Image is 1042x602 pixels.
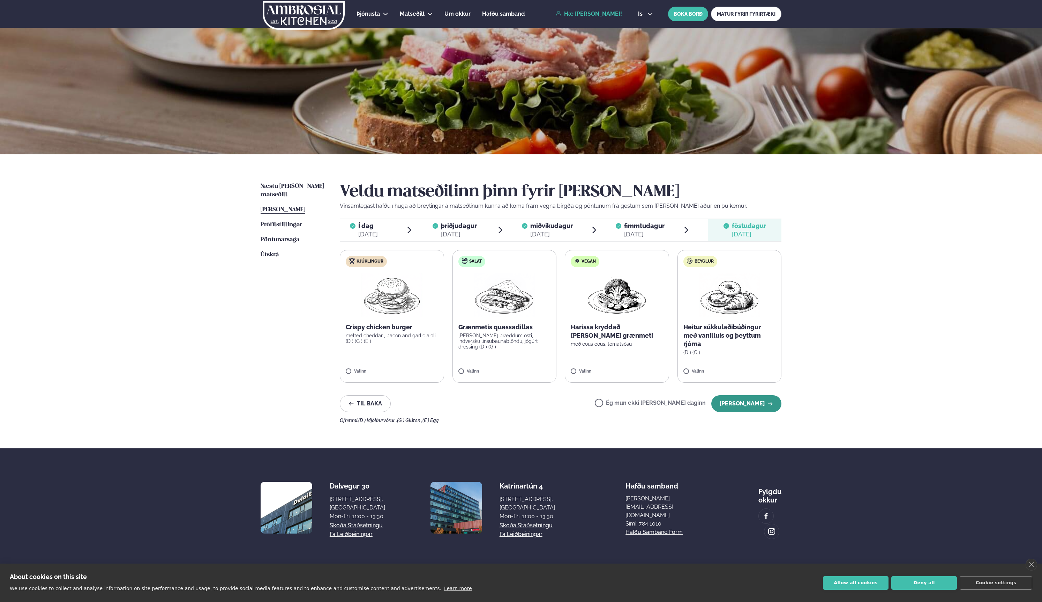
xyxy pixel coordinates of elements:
span: Næstu [PERSON_NAME] matseðill [261,183,324,198]
a: Þjónusta [357,10,380,18]
a: [PERSON_NAME] [261,206,305,214]
span: Um okkur [444,10,471,17]
div: Fylgdu okkur [758,482,781,504]
img: Hamburger.png [361,273,423,317]
a: image alt [764,524,779,539]
span: Matseðill [400,10,425,17]
p: [PERSON_NAME] bræddum osti, indversku linsubaunablöndu, jógúrt dressing (D ) (G ) [458,333,551,350]
img: image alt [430,482,482,534]
a: Næstu [PERSON_NAME] matseðill [261,182,326,199]
img: Croissant.png [699,273,760,317]
a: Fá leiðbeiningar [330,530,373,538]
a: Skoða staðsetningu [330,521,383,530]
div: Ofnæmi: [340,418,781,423]
p: Sími: 784 1010 [625,520,688,528]
a: Pöntunarsaga [261,236,299,244]
a: MATUR FYRIR FYRIRTÆKI [711,7,781,21]
a: close [1026,559,1037,571]
p: Heitur súkkulaðibúðingur með vanilluís og þeyttum rjóma [683,323,776,348]
span: Hafðu samband [625,476,678,490]
span: Vegan [582,259,596,264]
h2: Veldu matseðilinn þinn fyrir [PERSON_NAME] [340,182,781,202]
span: Prófílstillingar [261,222,302,228]
div: Mon-Fri: 11:00 - 13:30 [330,512,385,521]
span: Útskrá [261,252,279,258]
button: Deny all [891,576,957,590]
span: (D ) Mjólkurvörur , [358,418,397,423]
a: image alt [759,509,773,523]
span: Hafðu samband [482,10,525,17]
a: Learn more [444,586,472,591]
span: Þjónusta [357,10,380,17]
a: Um okkur [444,10,471,18]
button: Cookie settings [960,576,1032,590]
span: Salat [469,259,482,264]
img: image alt [768,528,775,536]
span: miðvikudagur [530,222,573,229]
img: chicken.svg [349,258,355,264]
div: [STREET_ADDRESS], [GEOGRAPHIC_DATA] [500,495,555,512]
strong: About cookies on this site [10,573,87,580]
div: [STREET_ADDRESS], [GEOGRAPHIC_DATA] [330,495,385,512]
a: Hafðu samband form [625,528,683,536]
div: [DATE] [530,230,573,238]
div: [DATE] [441,230,477,238]
div: Mon-Fri: 11:00 - 13:30 [500,512,555,521]
a: Hæ [PERSON_NAME]! [556,11,622,17]
div: [DATE] [732,230,766,238]
div: Katrínartún 4 [500,482,555,490]
p: Vinsamlegast hafðu í huga að breytingar á matseðlinum kunna að koma fram vegna birgða og pöntunum... [340,202,781,210]
p: með cous cous, tómatsósu [571,341,663,347]
img: Quesadilla.png [474,273,535,317]
span: fimmtudagur [624,222,665,229]
img: Vegan.png [586,273,647,317]
button: [PERSON_NAME] [711,395,781,412]
a: Útskrá [261,251,279,259]
a: Hafðu samband [482,10,525,18]
a: [PERSON_NAME][EMAIL_ADDRESS][DOMAIN_NAME] [625,494,688,520]
div: [DATE] [624,230,665,238]
a: Prófílstillingar [261,221,302,229]
img: bagle-new-16px.svg [687,258,693,264]
button: Allow all cookies [823,576,889,590]
p: (D ) (G ) [683,350,776,355]
button: is [632,11,659,17]
span: þriðjudagur [441,222,477,229]
span: (E ) Egg [422,418,438,423]
img: image alt [261,482,312,534]
img: Vegan.svg [574,258,580,264]
span: is [638,11,645,17]
span: Beyglur [695,259,714,264]
img: salad.svg [462,258,467,264]
button: BÓKA BORÐ [668,7,708,21]
span: [PERSON_NAME] [261,207,305,213]
div: [DATE] [358,230,378,238]
a: Fá leiðbeiningar [500,530,542,538]
p: Harissa kryddað [PERSON_NAME] grænmeti [571,323,663,340]
a: Matseðill [400,10,425,18]
span: Pöntunarsaga [261,237,299,243]
img: logo [262,1,345,30]
span: (G ) Glúten , [397,418,422,423]
p: Grænmetis quessadillas [458,323,551,331]
a: Skoða staðsetningu [500,521,553,530]
span: Í dag [358,222,378,230]
span: Kjúklingur [357,259,383,264]
div: Dalvegur 30 [330,482,385,490]
p: melted cheddar , bacon and garlic aioli (D ) (G ) (E ) [346,333,438,344]
p: We use cookies to collect and analyse information on site performance and usage, to provide socia... [10,586,441,591]
img: image alt [762,512,770,520]
p: Crispy chicken burger [346,323,438,331]
button: Til baka [340,395,391,412]
span: föstudagur [732,222,766,229]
